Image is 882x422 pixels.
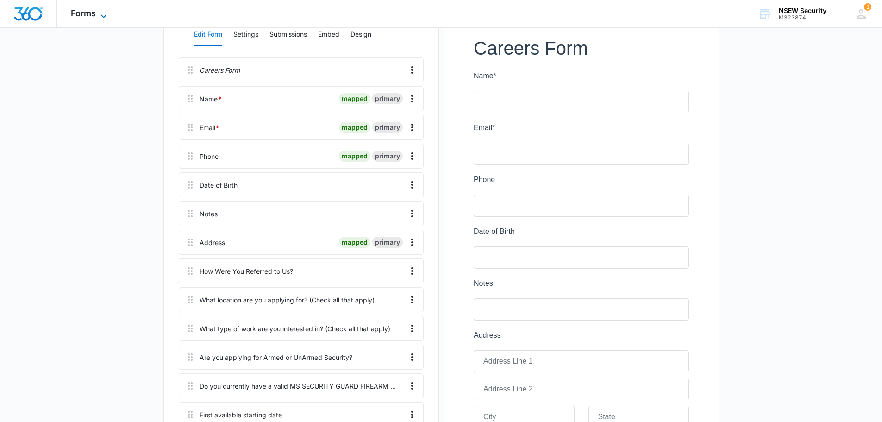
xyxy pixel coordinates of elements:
button: Overflow Menu [405,378,419,393]
div: Phone [200,151,219,161]
button: Overflow Menu [405,149,419,164]
button: Design [350,24,371,46]
button: Overflow Menu [405,350,419,365]
div: mapped [339,237,370,248]
div: Notes [200,209,218,219]
input: Country [115,397,216,419]
button: Overflow Menu [405,63,419,77]
button: Overflow Menu [405,120,419,135]
button: Overflow Menu [405,91,419,106]
button: Overflow Menu [405,235,419,250]
div: Address [200,238,225,247]
button: Submissions [269,24,307,46]
div: Email [200,123,219,132]
button: Embed [318,24,339,46]
button: Overflow Menu [405,292,419,307]
div: What location are you applying for? (Check all that apply) [200,295,375,305]
div: How Were You Referred to Us? [200,266,293,276]
div: mapped [339,151,370,162]
div: account id [779,14,826,21]
button: Overflow Menu [405,407,419,422]
span: 1 [864,3,871,11]
div: Do you currently have a valid MS SECURITY GUARD FIREARM PERMIT? [200,381,397,391]
div: What type of work are you interested in? (Check all that apply) [200,324,390,334]
p: Careers Form [200,65,240,75]
div: Date of Birth [200,180,238,190]
div: First available starting date [200,410,282,420]
div: account name [779,7,826,14]
button: Overflow Menu [405,177,419,192]
button: Settings [233,24,258,46]
button: Overflow Menu [405,206,419,221]
span: Forms [71,8,96,18]
div: primary [372,237,403,248]
div: notifications count [864,3,871,11]
div: Are you applying for Armed or UnArmed Security? [200,353,352,362]
div: primary [372,151,403,162]
div: Name [200,94,222,104]
div: primary [372,122,403,133]
div: mapped [339,93,370,104]
input: State [115,369,216,391]
button: Edit Form [194,24,222,46]
div: primary [372,93,403,104]
button: Overflow Menu [405,321,419,336]
button: Overflow Menu [405,264,419,278]
div: mapped [339,122,370,133]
